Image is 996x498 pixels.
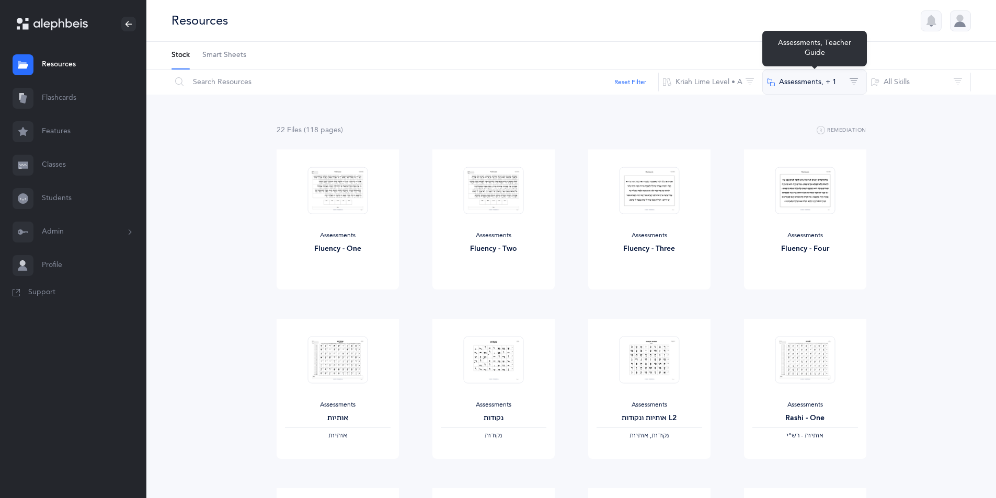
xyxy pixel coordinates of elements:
div: נקודות [441,413,546,424]
button: All Skills [866,70,971,95]
div: Assessments [441,401,546,409]
span: ‫נקודות, אותיות‬ [629,432,669,439]
div: Assessments [597,401,702,409]
img: Test_Form_-_%D7%A0%D7%A7%D7%95%D7%93%D7%95%D7%AA_thumbnail_1703568348.png [463,336,523,384]
span: s [338,126,341,134]
div: אותיות ונקודות L2 [597,413,702,424]
div: Fluency - Three [597,244,702,254]
div: Assessments [752,231,858,240]
img: Test_Form_-_%D7%90%D7%95%D7%AA%D7%99%D7%95%D7%AA_thumbnail_1703568131.png [307,336,368,384]
div: Fluency - Two [441,244,546,254]
button: Assessments‪, + 1‬ [762,70,867,95]
div: Assessments [597,231,702,240]
span: Support [28,287,55,298]
img: Fluency_3_thumbnail_1683460130.png [619,167,679,214]
div: Fluency - Four [752,244,858,254]
div: Assessments [441,231,546,240]
img: Test_Form_-_%D7%90%D7%95%D7%AA%D7%99%D7%95%D7%AA_%D7%95%D7%A0%D7%A7%D7%95%D7%93%D7%95%D7%AA_L2_th... [619,336,679,384]
span: ‫אותיות - רש"י‬ [786,432,823,439]
span: s [299,126,302,134]
button: Remediation [817,124,866,137]
span: Smart Sheets [202,50,246,61]
button: Kriah Lime Level • A [658,70,763,95]
div: Resources [171,12,228,29]
span: 22 File [277,126,302,134]
img: Fluency_2_thumbnail_1683460130.png [463,167,523,214]
div: Assessments, Teacher Guide [762,31,867,66]
span: (118 page ) [304,126,343,134]
div: אותיות [285,413,391,424]
input: Search Resources [171,70,659,95]
div: Assessments [285,231,391,240]
div: Assessments [752,401,858,409]
div: Rashi - One [752,413,858,424]
div: Fluency - One [285,244,391,254]
img: Fluency_4_thumbnail_1683460130.png [775,167,835,214]
span: ‫אותיות‬ [328,432,347,439]
img: Test_Form_-_%D7%90%D7%95%D7%AA%D7%99%D7%95%D7%AA_-Rashi_thumbnail_1703785176.png [775,336,835,384]
img: Fluency_1_thumbnail_1683460130.png [307,167,368,214]
span: ‫נקודות‬ [485,432,502,439]
div: Assessments [285,401,391,409]
button: Reset Filter [614,77,646,87]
